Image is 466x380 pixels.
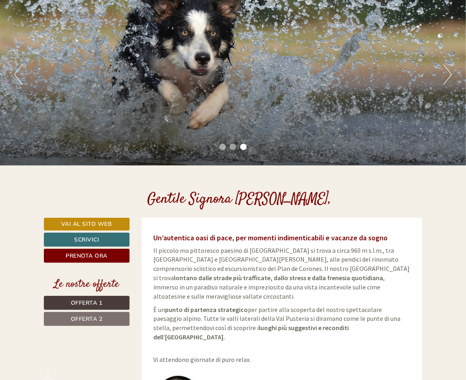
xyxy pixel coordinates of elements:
[14,64,23,85] button: Previous
[165,306,248,314] strong: punto di partenza strategico
[148,192,332,208] h1: Gentile Signora [PERSON_NAME],
[138,23,245,30] div: Lei
[71,299,103,307] span: Offerta 1
[174,274,384,282] strong: lontano dalle strade più trafficate, dallo stress e dalla frenesia quotidiana
[154,246,410,300] span: Il piccolo ma pittoresco paesino di [GEOGRAPHIC_DATA] si trova a circa 960 m s.l.m., tra [GEOGRAP...
[44,277,130,292] div: Le nostre offerte
[44,218,130,231] a: Vai al sito web
[71,315,103,323] span: Offerta 2
[107,6,150,20] div: mercoledì
[134,22,251,46] div: Buon giorno, come possiamo aiutarla?
[138,39,245,45] small: 14:07
[44,249,130,263] a: Prenota ora
[154,233,388,242] span: Un’autentica oasi di pace, per momenti indimenticabili e vacanze da sogno
[44,233,130,247] a: Scrivici
[154,346,251,363] span: Vi attendono giornate di puro relax.
[154,306,401,341] span: È un per partire alla scoperta del nostro spettacolare paesaggio alpino. Tutte le valli laterali ...
[443,64,452,85] button: Next
[216,212,257,226] button: Invia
